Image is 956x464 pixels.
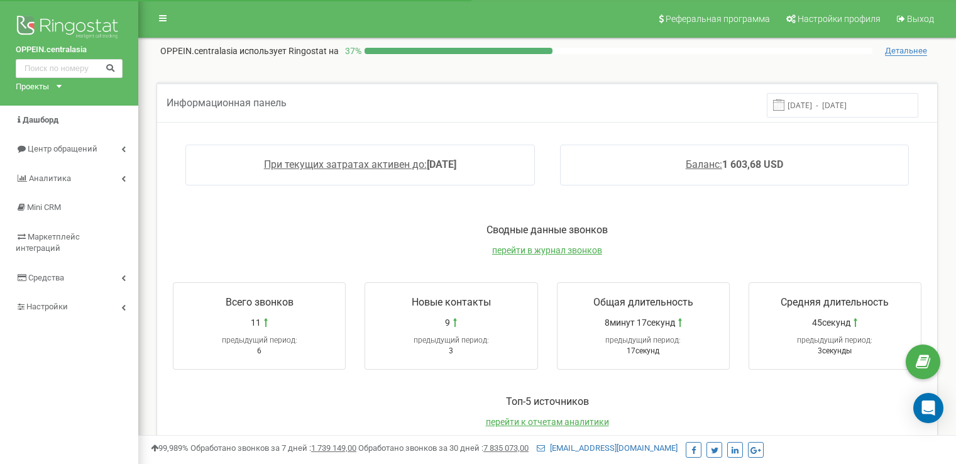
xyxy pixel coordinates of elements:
[16,232,80,253] span: Маркетплейс интеграций
[190,443,356,453] span: Обработано звонков за 7 дней :
[445,316,450,329] span: 9
[27,202,61,212] span: Mini CRM
[486,417,609,427] a: перейти к отчетам аналитики
[907,14,934,24] span: Выход
[26,302,68,311] span: Настройки
[160,45,339,57] p: OPPEIN.centralasia
[23,115,58,124] span: Дашборд
[28,273,64,282] span: Средства
[483,443,529,453] u: 7 835 073,00
[16,44,123,56] a: OPPEIN.centralasia
[311,443,356,453] u: 1 739 149,00
[486,224,608,236] span: Сводные данные звонков
[605,336,681,345] span: предыдущий период:
[627,346,659,355] span: 17секунд
[812,316,850,329] span: 45секунд
[16,59,123,78] input: Поиск по номеру
[29,174,71,183] span: Аналитика
[492,245,602,255] a: перейти в журнал звонков
[264,158,427,170] span: При текущих затратах активен до:
[412,296,491,308] span: Новые контакты
[414,336,489,345] span: предыдущий период:
[686,158,783,170] a: Баланс:1 603,68 USD
[449,346,453,355] span: 3
[226,296,294,308] span: Всего звонков
[358,443,529,453] span: Обработано звонков за 30 дней :
[251,316,261,329] span: 11
[506,395,589,407] span: Toп-5 источников
[16,81,49,93] div: Проекты
[28,144,97,153] span: Центр обращений
[16,13,123,44] img: Ringostat logo
[666,14,770,24] span: Реферальная программа
[797,336,872,345] span: предыдущий период:
[167,97,287,109] span: Информационная панель
[222,336,297,345] span: предыдущий период:
[781,296,889,308] span: Средняя длительность
[257,346,261,355] span: 6
[798,14,881,24] span: Настройки профиля
[605,316,675,329] span: 8минут 17секунд
[686,158,722,170] span: Баланс:
[151,443,189,453] span: 99,989%
[239,46,339,56] span: использует Ringostat на
[885,46,927,56] span: Детальнее
[537,443,678,453] a: [EMAIL_ADDRESS][DOMAIN_NAME]
[593,296,693,308] span: Общая длительность
[264,158,456,170] a: При текущих затратах активен до:[DATE]
[818,346,852,355] span: 3секунды
[339,45,365,57] p: 37 %
[913,393,943,423] div: Open Intercom Messenger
